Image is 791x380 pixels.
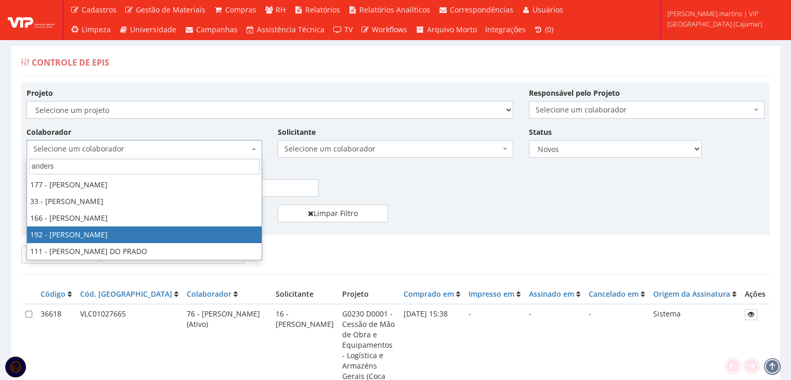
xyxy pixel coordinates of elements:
span: Relatórios [305,5,340,15]
span: Cadastros [82,5,116,15]
span: Universidade [130,24,176,34]
span: TV [344,24,353,34]
span: Selecione um colaborador [27,140,262,158]
a: Cód. [GEOGRAPHIC_DATA] [80,289,172,299]
a: (0) [530,20,558,40]
li: 166 - [PERSON_NAME] [27,210,262,226]
a: Cancelado em [589,289,639,299]
span: Limpeza [82,24,111,34]
span: Selecione um colaborador [33,144,249,154]
a: Assinado em [529,289,574,299]
button: [PERSON_NAME] [21,246,100,263]
li: 192 - [PERSON_NAME] [27,226,262,243]
img: logo [8,12,55,28]
a: Origem da Assinatura [653,289,730,299]
a: Universidade [115,20,181,40]
span: (0) [545,24,553,34]
span: Correspondências [450,5,513,15]
a: Comprado em [404,289,454,299]
span: Solicitante [276,289,314,299]
li: 177 - [PERSON_NAME] [27,176,262,193]
a: Workflows [357,20,412,40]
a: Limpar Filtro [278,205,388,222]
span: [PERSON_NAME].martins | VIP [GEOGRAPHIC_DATA] (Cajamar) [667,8,777,29]
a: TV [329,20,357,40]
label: Colaborador [27,127,71,137]
span: Arquivo Morto [427,24,477,34]
a: Limpeza [66,20,115,40]
label: Responsável pelo Projeto [529,88,620,98]
span: Integrações [485,24,526,34]
th: Ações [741,285,770,304]
label: Solicitante [278,127,316,137]
li: 111 - [PERSON_NAME] DO PRADO [27,243,262,260]
label: Status [529,127,552,137]
span: Workflows [372,24,407,34]
a: Colaborador [187,289,231,299]
span: Campanhas [196,24,238,34]
span: Projeto [342,289,369,299]
span: Relatórios Analíticos [359,5,430,15]
span: Assistência Técnica [257,24,325,34]
span: Selecione um colaborador [278,140,513,158]
a: Arquivo Morto [411,20,481,40]
span: Compras [225,5,256,15]
a: Impresso em [469,289,514,299]
li: 33 - [PERSON_NAME] [27,193,262,210]
span: Gestão de Materiais [136,5,205,15]
span: Selecione um colaborador [536,105,751,115]
a: Campanhas [180,20,242,40]
span: Selecione um colaborador [529,101,764,119]
span: Controle de EPIs [32,57,109,68]
a: Assistência Técnica [242,20,329,40]
span: Usuários [533,5,563,15]
span: Selecione um colaborador [284,144,500,154]
a: Integrações [481,20,530,40]
span: RH [276,5,286,15]
label: Projeto [27,88,53,98]
a: Código [41,289,66,299]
